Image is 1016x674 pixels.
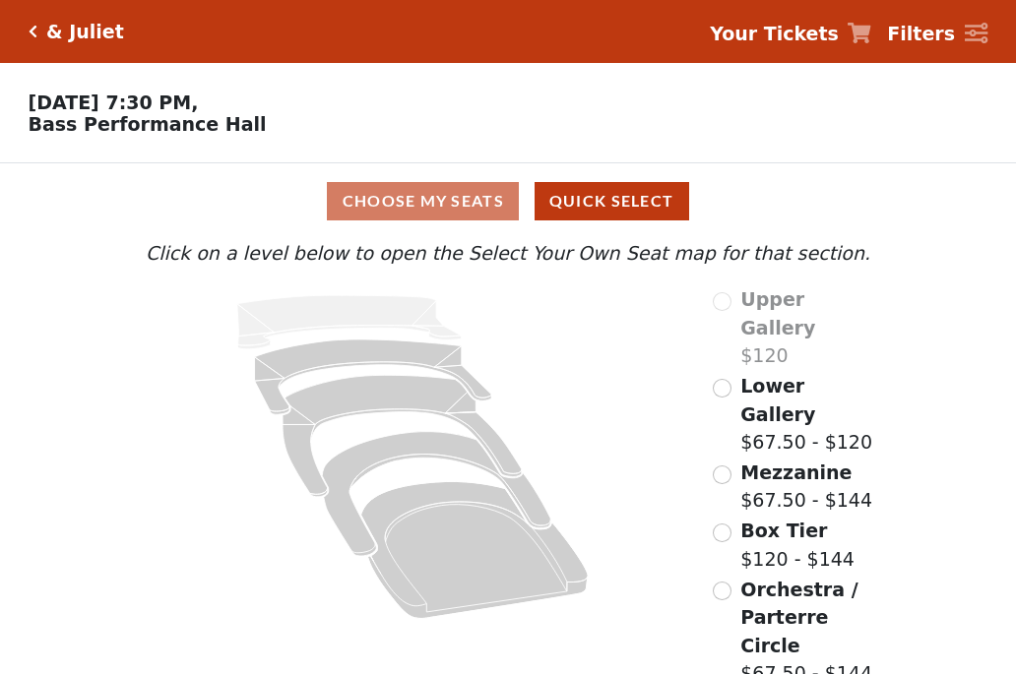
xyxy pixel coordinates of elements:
label: $67.50 - $120 [740,372,875,457]
strong: Filters [887,23,955,44]
label: $120 - $144 [740,517,855,573]
span: Box Tier [740,520,827,541]
p: Click on a level below to open the Select Your Own Seat map for that section. [141,239,875,268]
strong: Your Tickets [710,23,839,44]
span: Mezzanine [740,461,852,483]
path: Orchestra / Parterre Circle - Seats Available: 40 [361,482,589,619]
button: Quick Select [535,182,689,220]
a: Filters [887,20,987,48]
a: Your Tickets [710,20,871,48]
a: Click here to go back to filters [29,25,37,38]
span: Orchestra / Parterre Circle [740,579,857,656]
span: Lower Gallery [740,375,815,425]
span: Upper Gallery [740,288,815,338]
path: Lower Gallery - Seats Available: 147 [255,339,492,414]
label: $67.50 - $144 [740,459,872,515]
path: Upper Gallery - Seats Available: 0 [237,295,462,349]
label: $120 [740,285,875,370]
h5: & Juliet [46,21,124,43]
